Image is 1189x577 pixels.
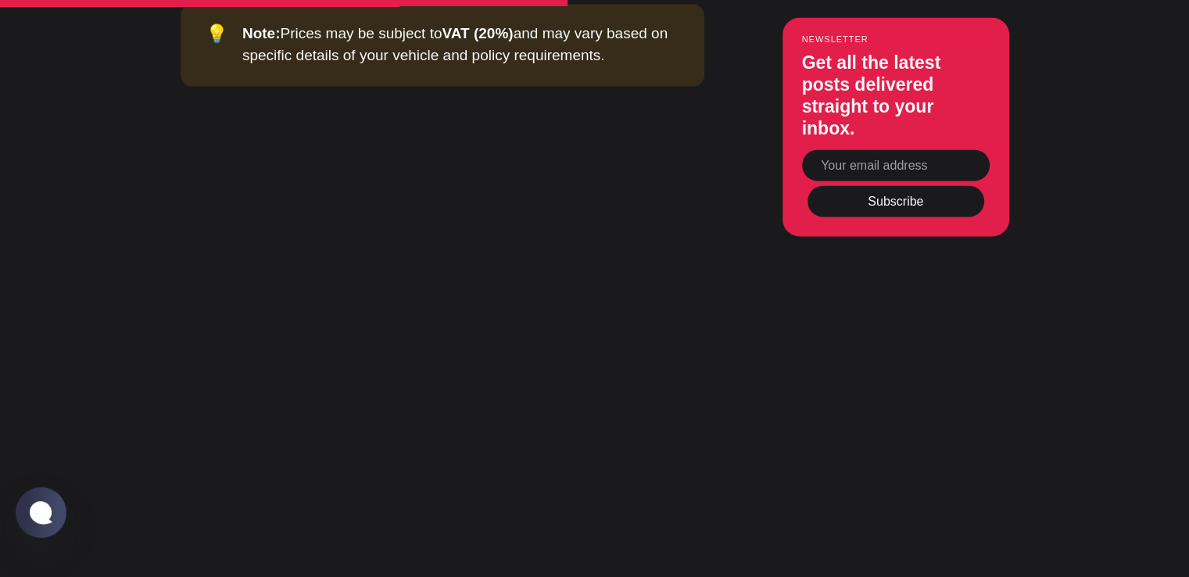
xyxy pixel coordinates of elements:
h3: Get all the latest posts delivered straight to your inbox. [802,52,990,138]
small: Newsletter [802,34,990,44]
strong: VAT (20%) [442,25,513,41]
button: Subscribe [808,185,984,217]
div: 💡 [206,23,242,67]
div: Prices may be subject to and may vary based on specific details of your vehicle and policy requir... [242,23,679,67]
input: Your email address [802,149,990,181]
strong: Note: [242,25,281,41]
